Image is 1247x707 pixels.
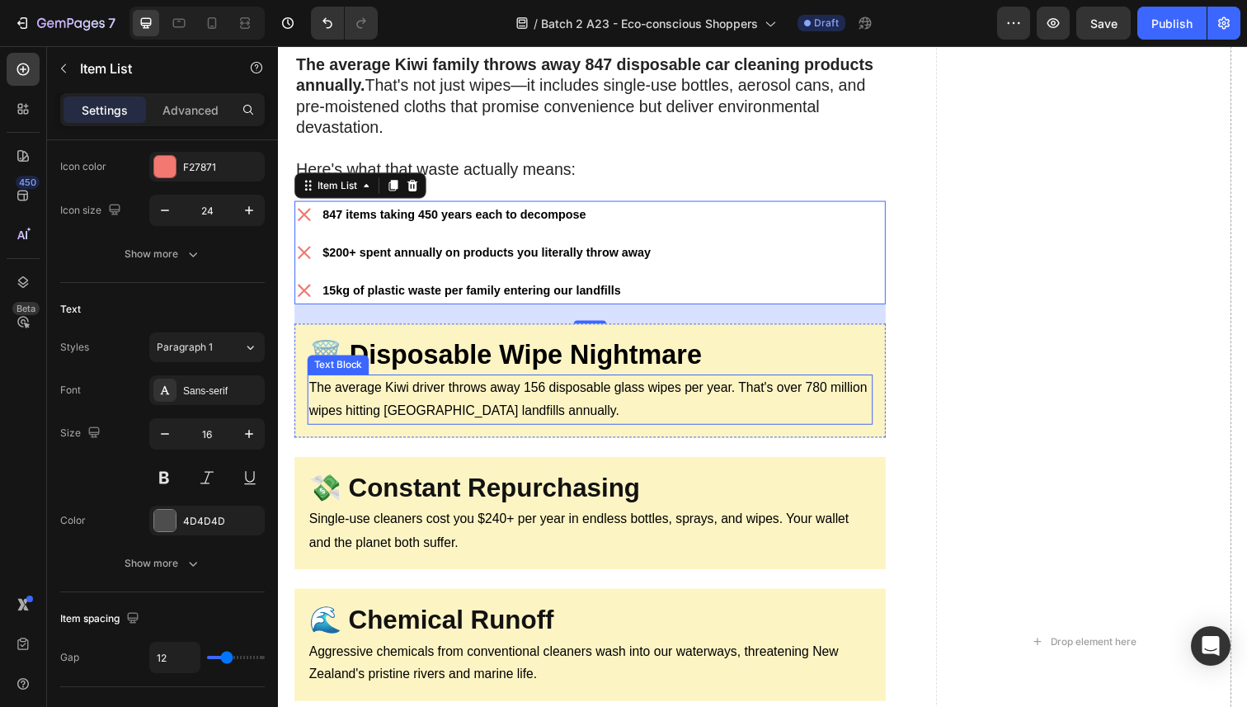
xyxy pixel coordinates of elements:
[18,10,608,49] strong: The average Kiwi family throws away 847 disposable car cleaning products annually.
[183,514,261,529] div: 4D4D4D
[162,101,219,119] p: Advanced
[43,236,383,265] div: Rich Text Editor. Editing area: main
[125,555,201,572] div: Show more
[1191,626,1231,666] div: Open Intercom Messenger
[1137,7,1207,40] button: Publish
[60,549,265,578] button: Show more
[60,200,125,222] div: Icon size
[311,7,378,40] div: Undo/Redo
[80,59,220,78] p: Item List
[45,243,350,257] strong: 15kg of plastic waste per family entering our landfills
[788,602,876,615] div: Drop element here
[60,159,106,174] div: Icon color
[7,7,123,40] button: 7
[60,608,143,630] div: Item spacing
[33,318,89,333] div: Text Block
[150,643,200,672] input: Auto
[37,135,83,150] div: Item List
[31,300,432,331] strong: 🗑️ Disposable Wipe Nightmare
[60,340,89,355] div: Styles
[60,422,104,445] div: Size
[534,15,538,32] span: /
[541,15,758,32] span: Batch 2 A23 - Eco-conscious Shoppers
[18,8,619,115] p: That's not just wipes—it includes single-use bottles, aerosol cans, and pre-moistened cloths that...
[16,176,40,189] div: 450
[1151,15,1193,32] div: Publish
[43,158,383,187] div: Rich Text Editor. Editing area: main
[31,607,605,655] p: Aggressive chemicals from conventional cleaners wash into our waterways, threatening New Zealand'...
[60,383,81,398] div: Font
[278,46,1247,707] iframe: Design area
[31,436,369,466] strong: 💸 Constant Repurchasing
[60,302,81,317] div: Text
[60,239,265,269] button: Show more
[183,384,261,398] div: Sans-serif
[157,340,213,355] span: Paragraph 1
[814,16,839,31] span: Draft
[31,571,281,601] strong: 🌊 Chemical Runoff
[183,160,261,175] div: F27871
[60,513,86,528] div: Color
[45,166,314,179] strong: 847 items taking 450 years each to decompose
[108,13,115,33] p: 7
[43,197,383,226] div: Rich Text Editor. Editing area: main
[149,332,265,362] button: Paragraph 1
[82,101,128,119] p: Settings
[18,115,619,137] p: Here's what that waste actually means:
[12,302,40,315] div: Beta
[45,205,380,218] strong: $200+ spent annually on products you literally throw away
[125,246,201,262] div: Show more
[1090,16,1118,31] span: Save
[1076,7,1131,40] button: Save
[31,472,605,520] p: Single-use cleaners cost you $240+ per year in endless bottles, sprays, and wipes. Your wallet an...
[60,650,79,665] div: Gap
[31,337,605,385] p: The average Kiwi driver throws away 156 disposable glass wipes per year. That's over 780 million ...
